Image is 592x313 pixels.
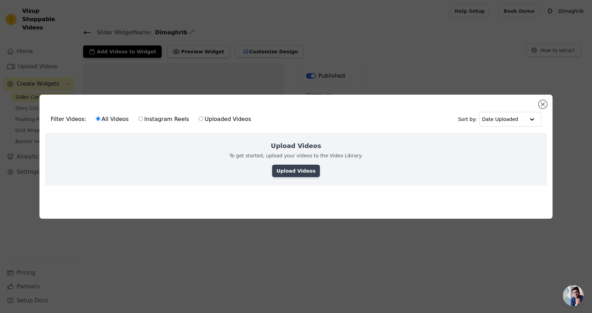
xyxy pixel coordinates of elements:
div: Ouvrir le chat [563,285,584,306]
button: Close modal [539,100,547,108]
h2: Upload Videos [271,141,321,151]
p: To get started, upload your videos to the Video Library. [230,152,363,159]
label: Uploaded Videos [198,115,251,124]
a: Upload Videos [272,165,320,177]
div: Filter Videos: [51,111,255,127]
label: All Videos [96,115,129,124]
label: Instagram Reels [138,115,189,124]
div: Sort by: [458,112,541,127]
